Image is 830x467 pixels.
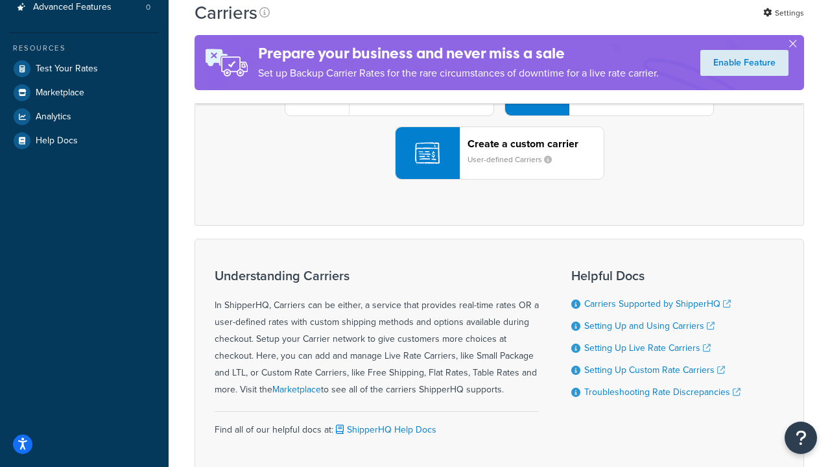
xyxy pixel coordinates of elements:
div: Find all of our helpful docs at: [215,411,539,438]
button: Create a custom carrierUser-defined Carriers [395,126,604,180]
a: Marketplace [272,383,321,396]
header: Create a custom carrier [468,138,604,150]
small: User-defined Carriers [468,154,562,165]
img: icon-carrier-custom-c93b8a24.svg [415,141,440,165]
button: Open Resource Center [785,422,817,454]
a: Troubleshooting Rate Discrepancies [584,385,741,399]
a: Help Docs [10,129,159,152]
p: Set up Backup Carrier Rates for the rare circumstances of downtime for a live rate carrier. [258,64,659,82]
a: Carriers Supported by ShipperHQ [584,297,731,311]
a: ShipperHQ Help Docs [333,423,436,437]
div: In ShipperHQ, Carriers can be either, a service that provides real-time rates OR a user-defined r... [215,269,539,398]
h3: Understanding Carriers [215,269,539,283]
span: Advanced Features [33,2,112,13]
a: Setting Up and Using Carriers [584,319,715,333]
a: Test Your Rates [10,57,159,80]
div: Resources [10,43,159,54]
h4: Prepare your business and never miss a sale [258,43,659,64]
span: 0 [146,2,150,13]
span: Test Your Rates [36,64,98,75]
a: Enable Feature [700,50,788,76]
span: Help Docs [36,136,78,147]
a: Setting Up Live Rate Carriers [584,341,711,355]
h3: Helpful Docs [571,269,741,283]
a: Analytics [10,105,159,128]
a: Setting Up Custom Rate Carriers [584,363,725,377]
a: Marketplace [10,81,159,104]
a: Settings [763,4,804,22]
span: Analytics [36,112,71,123]
img: ad-rules-rateshop-fe6ec290ccb7230408bd80ed9643f0289d75e0ffd9eb532fc0e269fcd187b520.png [195,35,258,90]
span: Marketplace [36,88,84,99]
